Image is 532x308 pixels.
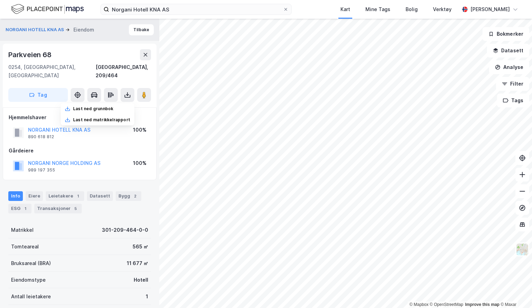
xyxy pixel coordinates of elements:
[26,191,43,201] div: Eiere
[11,3,84,15] img: logo.f888ab2527a4732fd821a326f86c7f29.svg
[497,275,532,308] iframe: Chat Widget
[87,191,113,201] div: Datasett
[470,5,510,14] div: [PERSON_NAME]
[6,26,65,33] button: NORGANI HOTELL KNA AS
[487,44,529,58] button: Datasett
[430,302,463,307] a: OpenStreetMap
[11,259,51,267] div: Bruksareal (BRA)
[22,205,29,212] div: 1
[96,63,151,80] div: [GEOGRAPHIC_DATA], 209/464
[365,5,390,14] div: Mine Tags
[73,106,113,112] div: Last ned grunnbok
[73,117,130,123] div: Last ned matrikkelrapport
[133,159,147,167] div: 100%
[9,147,151,155] div: Gårdeiere
[8,49,53,60] div: Parkveien 68
[11,276,46,284] div: Eiendomstype
[9,113,151,122] div: Hjemmelshaver
[406,5,418,14] div: Bolig
[102,226,148,234] div: 301-209-464-0-0
[134,276,148,284] div: Hotell
[133,126,147,134] div: 100%
[132,193,139,200] div: 2
[133,243,148,251] div: 565 ㎡
[8,191,23,201] div: Info
[409,302,428,307] a: Mapbox
[496,77,529,91] button: Filter
[497,275,532,308] div: Kontrollprogram for chat
[46,191,84,201] div: Leietakere
[340,5,350,14] div: Kart
[146,292,148,301] div: 1
[72,205,79,212] div: 5
[116,191,141,201] div: Bygg
[11,292,51,301] div: Antall leietakere
[34,204,82,213] div: Transaksjoner
[465,302,499,307] a: Improve this map
[127,259,148,267] div: 11 677 ㎡
[28,167,55,173] div: 989 197 355
[11,226,34,234] div: Matrikkel
[482,27,529,41] button: Bokmerker
[28,134,54,140] div: 890 618 812
[8,88,68,102] button: Tag
[74,193,81,200] div: 1
[433,5,452,14] div: Verktøy
[497,94,529,107] button: Tags
[129,24,154,35] button: Tilbake
[8,204,32,213] div: ESG
[8,63,96,80] div: 0254, [GEOGRAPHIC_DATA], [GEOGRAPHIC_DATA]
[73,26,94,34] div: Eiendom
[109,4,283,15] input: Søk på adresse, matrikkel, gårdeiere, leietakere eller personer
[489,60,529,74] button: Analyse
[11,243,39,251] div: Tomteareal
[516,243,529,256] img: Z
